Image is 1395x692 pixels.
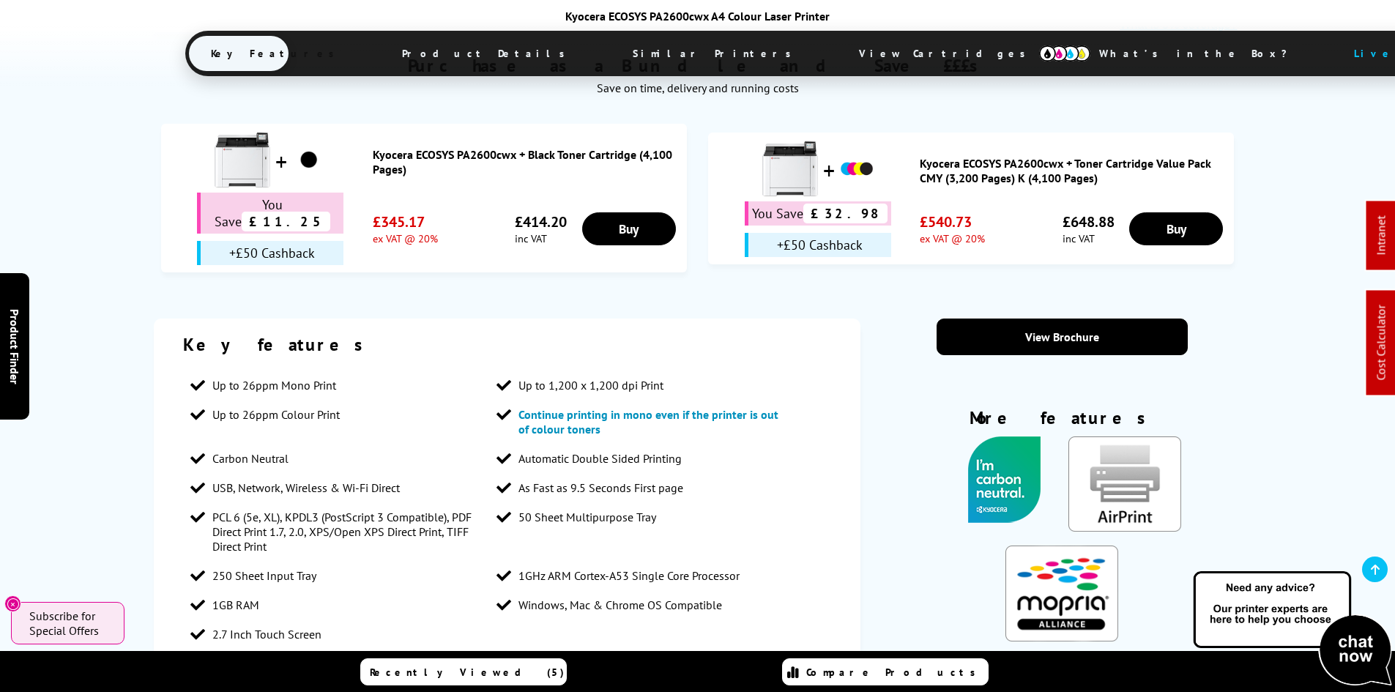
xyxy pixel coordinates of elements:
span: Continue printing in mono even if the printer is out of colour toners [518,407,778,436]
span: 1GHz ARM Cortex-A53 Single Core Processor [518,568,740,583]
img: cmyk-icon.svg [1039,45,1090,62]
a: KeyFeatureModal346 [953,511,1056,526]
span: PCL 6 (5e, XL), KPDL3 (PostScript 3 Compatible), PDF Direct Print 1.7, 2.0, XPS/Open XPS Direct P... [212,510,483,554]
a: Recently Viewed (5) [360,658,567,685]
span: ex VAT @ 20% [920,231,985,245]
span: £345.17 [373,212,438,231]
div: Save on time, delivery and running costs [172,81,1224,95]
a: Compare Products [782,658,989,685]
span: What’s in the Box? [1077,36,1323,71]
span: Up to 1,200 x 1,200 dpi Print [518,378,663,392]
div: You Save [197,193,343,234]
div: More features [937,406,1188,436]
a: Kyocera ECOSYS PA2600cwx + Black Toner Cartridge (4,100 Pages) [373,147,680,176]
span: £540.73 [920,212,985,231]
span: 1GB RAM [212,598,259,612]
span: Automatic Double Sided Printing [518,451,682,466]
span: Key Features [189,36,364,71]
span: inc VAT [515,231,567,245]
span: View Cartridges [837,34,1061,72]
img: Carbon Neutral Printing [953,436,1056,523]
div: Kyocera ECOSYS PA2600cwx A4 Colour Laser Printer [185,9,1210,23]
span: inc VAT [1063,231,1115,245]
span: 2.7 Inch Touch Screen [212,627,321,641]
span: Product Details [380,36,595,71]
div: You Save [745,201,891,226]
span: Up to 26ppm Mono Print [212,378,336,392]
img: Kyocera ECOSYS PA2600cwx + Black Toner Cartridge (4,100 Pages) [213,131,272,190]
a: Cost Calculator [1374,305,1388,381]
span: Product Finder [7,308,22,384]
span: 50 Sheet Multipurpose Tray [518,510,656,524]
a: Kyocera ECOSYS PA2600cwx + Toner Cartridge Value Pack CMY (3,200 Pages) K (4,100 Pages) [920,156,1227,185]
img: AirPrint [1068,436,1181,532]
a: Intranet [1374,216,1388,256]
span: Subscribe for Special Offers [29,609,110,638]
a: KeyFeatureModal85 [1068,520,1181,535]
img: Open Live Chat window [1190,569,1395,689]
span: £648.88 [1063,212,1115,231]
button: Close [4,595,21,612]
span: Windows, Mac & Chrome OS Compatible [518,598,722,612]
a: Buy [1129,212,1223,245]
img: Kyocera ECOSYS PA2600cwx + Black Toner Cartridge (4,100 Pages) [291,142,327,179]
a: KeyFeatureModal324 [1005,630,1118,644]
div: +£50 Cashback [745,233,891,257]
span: As Fast as 9.5 Seconds First page [518,480,683,495]
a: View Brochure [937,319,1188,355]
span: £414.20 [515,212,567,231]
div: Key features [183,333,832,356]
span: ex VAT @ 20% [373,231,438,245]
span: £11.25 [242,212,330,231]
div: +£50 Cashback [197,241,343,265]
span: Similar Printers [611,36,821,71]
a: Buy [582,212,676,245]
span: Carbon Neutral [212,451,289,466]
span: Compare Products [806,666,983,679]
span: Up to 26ppm Colour Print [212,407,340,422]
span: £32.98 [803,204,888,223]
span: 250 Sheet Input Tray [212,568,316,583]
span: USB, Network, Wireless & Wi-Fi Direct [212,480,400,495]
img: Kyocera ECOSYS PA2600cwx + Toner Cartridge Value Pack CMY (3,200 Pages) K (4,100 Pages) [761,140,819,198]
img: Kyocera ECOSYS PA2600cwx + Toner Cartridge Value Pack CMY (3,200 Pages) K (4,100 Pages) [838,151,875,187]
img: Mopria Certified [1005,546,1118,641]
span: Recently Viewed (5) [370,666,565,679]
